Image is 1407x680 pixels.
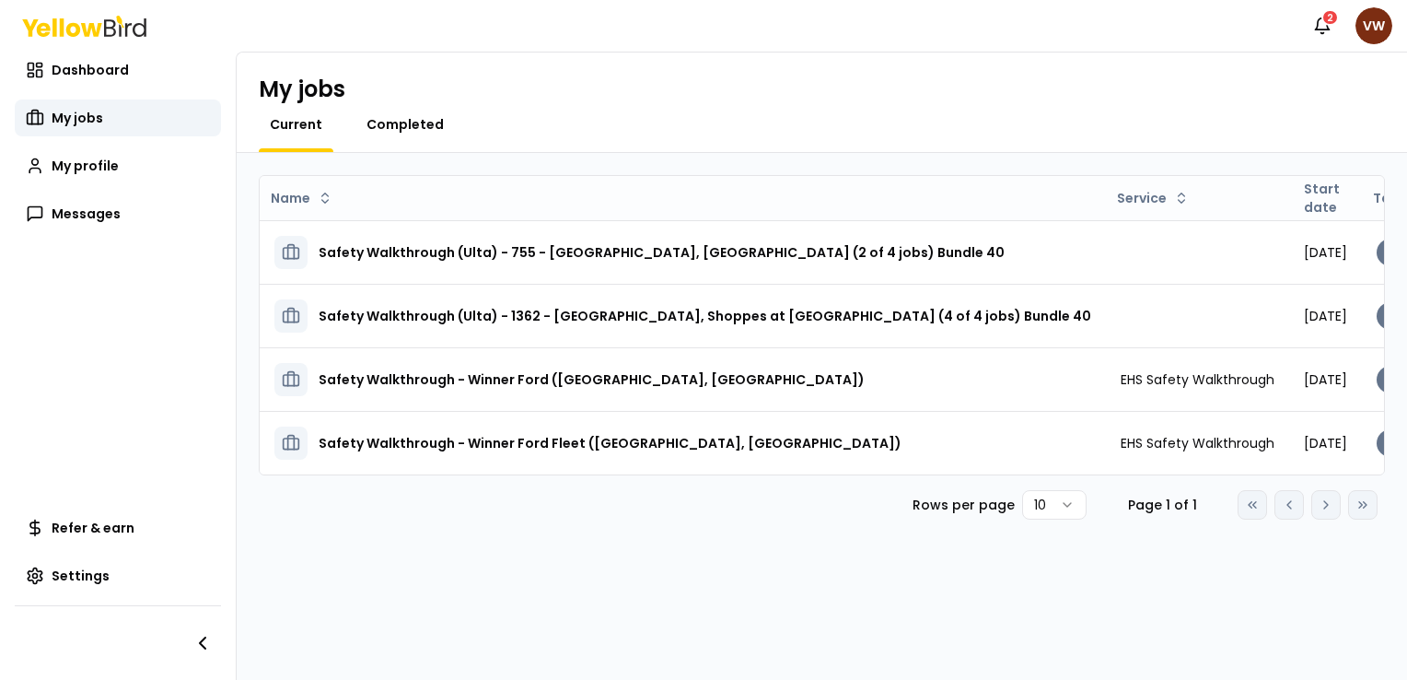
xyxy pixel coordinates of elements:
div: Page 1 of 1 [1116,496,1208,514]
span: My jobs [52,109,103,127]
span: Service [1117,189,1167,207]
span: VW [1355,7,1392,44]
span: EHS Safety Walkthrough [1121,370,1274,389]
h3: Safety Walkthrough (Ulta) - 1362 - [GEOGRAPHIC_DATA], Shoppes at [GEOGRAPHIC_DATA] (4 of 4 jobs) ... [319,299,1091,333]
div: 2 [1321,9,1339,26]
span: Messages [52,205,121,223]
h1: My jobs [259,75,345,104]
h3: Safety Walkthrough (Ulta) - 755 - [GEOGRAPHIC_DATA], [GEOGRAPHIC_DATA] (2 of 4 jobs) Bundle 40 [319,236,1005,269]
span: [DATE] [1304,243,1347,262]
span: EHS Safety Walkthrough [1121,434,1274,452]
a: Messages [15,195,221,232]
span: Completed [366,115,444,134]
p: Rows per page [913,496,1015,514]
a: Completed [355,115,455,134]
button: Service [1110,183,1196,213]
span: Settings [52,567,110,585]
span: [DATE] [1304,434,1347,452]
span: Current [270,115,322,134]
a: Current [259,115,333,134]
h3: Safety Walkthrough - Winner Ford ([GEOGRAPHIC_DATA], [GEOGRAPHIC_DATA]) [319,363,865,396]
div: 0 [1377,302,1404,330]
a: My profile [15,147,221,184]
span: Refer & earn [52,519,134,537]
span: Dashboard [52,61,129,79]
button: Name [263,183,340,213]
a: Settings [15,557,221,594]
div: 0 [1377,429,1404,457]
div: 0 [1377,366,1404,393]
span: [DATE] [1304,307,1347,325]
a: Refer & earn [15,510,221,546]
span: Name [271,189,310,207]
th: Start date [1289,176,1362,220]
h3: Safety Walkthrough - Winner Ford Fleet ([GEOGRAPHIC_DATA], [GEOGRAPHIC_DATA]) [319,427,901,460]
button: 2 [1304,7,1341,44]
span: My profile [52,157,119,175]
div: 0 [1377,239,1404,266]
a: Dashboard [15,52,221,88]
a: My jobs [15,100,221,136]
span: [DATE] [1304,370,1347,389]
